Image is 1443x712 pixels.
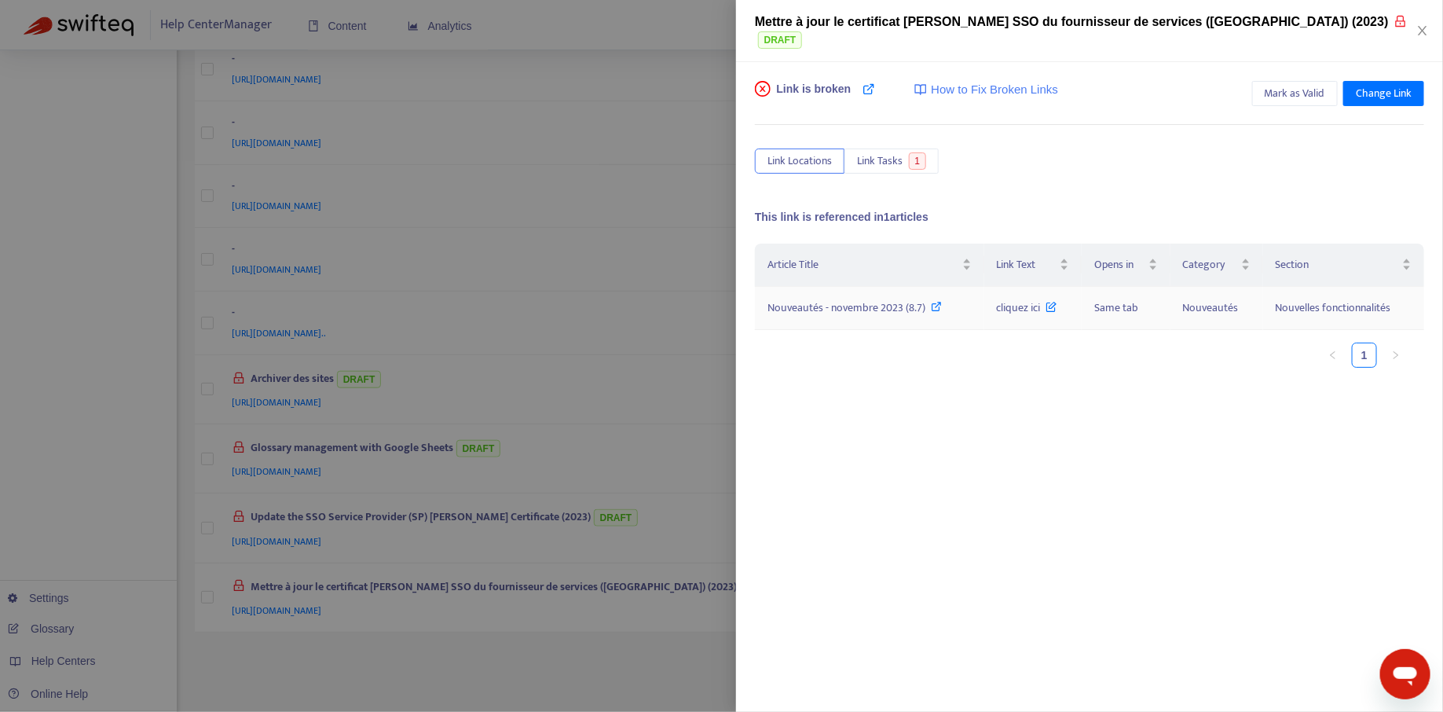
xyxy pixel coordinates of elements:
li: 1 [1352,343,1377,368]
button: left [1320,343,1346,368]
span: cliquez ici [997,299,1057,317]
span: Mettre à jour le certificat [PERSON_NAME] SSO du fournisseur de services ([GEOGRAPHIC_DATA]) (2023) [755,15,1389,28]
button: Link Tasks1 [844,149,939,174]
span: Section [1276,256,1399,273]
button: Mark as Valid [1252,81,1338,106]
span: Mark as Valid [1265,85,1325,102]
th: Link Text [984,244,1082,287]
span: Link Text [997,256,1057,273]
span: Link is broken [777,81,852,112]
span: close [1416,24,1429,37]
img: image-link [914,83,927,96]
span: 1 [909,152,927,170]
button: Link Locations [755,149,844,174]
span: lock [1394,15,1407,28]
li: Previous Page [1320,343,1346,368]
th: Opens in [1082,244,1170,287]
span: close-circle [755,81,771,97]
span: left [1328,350,1338,360]
span: Nouveautés - novembre 2023 (8.7) [767,299,925,317]
span: Nouveautés [1183,299,1239,317]
button: Change Link [1343,81,1424,106]
span: Category [1183,256,1238,273]
button: right [1383,343,1408,368]
span: This link is referenced in 1 articles [755,211,928,223]
button: Close [1412,24,1434,39]
span: Change Link [1356,85,1412,102]
a: 1 [1353,343,1376,367]
span: DRAFT [758,31,803,49]
span: Same tab [1094,299,1138,317]
iframe: Button to launch messaging window [1380,649,1430,699]
span: Link Locations [767,152,832,170]
th: Article Title [755,244,984,287]
span: Nouvelles fonctionnalités [1276,299,1391,317]
th: Category [1170,244,1263,287]
span: Link Tasks [857,152,903,170]
span: How to Fix Broken Links [931,81,1058,99]
a: How to Fix Broken Links [914,81,1058,99]
li: Next Page [1383,343,1408,368]
th: Section [1263,244,1424,287]
span: right [1391,350,1401,360]
span: Opens in [1094,256,1145,273]
span: Article Title [767,256,959,273]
